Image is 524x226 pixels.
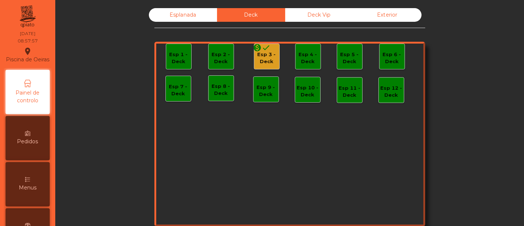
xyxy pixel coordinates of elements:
[18,4,36,30] img: qpiato
[337,85,362,99] div: Esp 11 - Deck
[149,8,217,22] div: Esplanada
[18,38,38,44] div: 08:57:57
[166,51,191,65] div: Esp 1 - Deck
[17,138,38,145] span: Pedidos
[23,47,32,56] i: location_on
[217,8,285,22] div: Deck
[209,51,234,65] div: Esp 2 - Deck
[262,43,271,52] i: done
[253,43,262,52] i: monetization_on
[20,30,35,37] div: [DATE]
[337,51,362,65] div: Esp 5 - Deck
[254,84,279,98] div: Esp 9 - Deck
[209,83,234,97] div: Esp 8 - Deck
[353,8,422,22] div: Exterior
[296,51,321,65] div: Esp 4 - Deck
[6,46,49,64] div: Piscina de Oeiras
[295,84,320,99] div: Esp 10 - Deck
[7,89,48,105] span: Painel de controlo
[285,8,353,22] div: Deck Vip
[380,51,405,65] div: Esp 6 - Deck
[379,85,404,99] div: Esp 12 - Deck
[19,184,36,192] span: Menus
[254,51,279,65] div: Esp 3 - Deck
[166,83,191,97] div: Esp 7 - Deck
